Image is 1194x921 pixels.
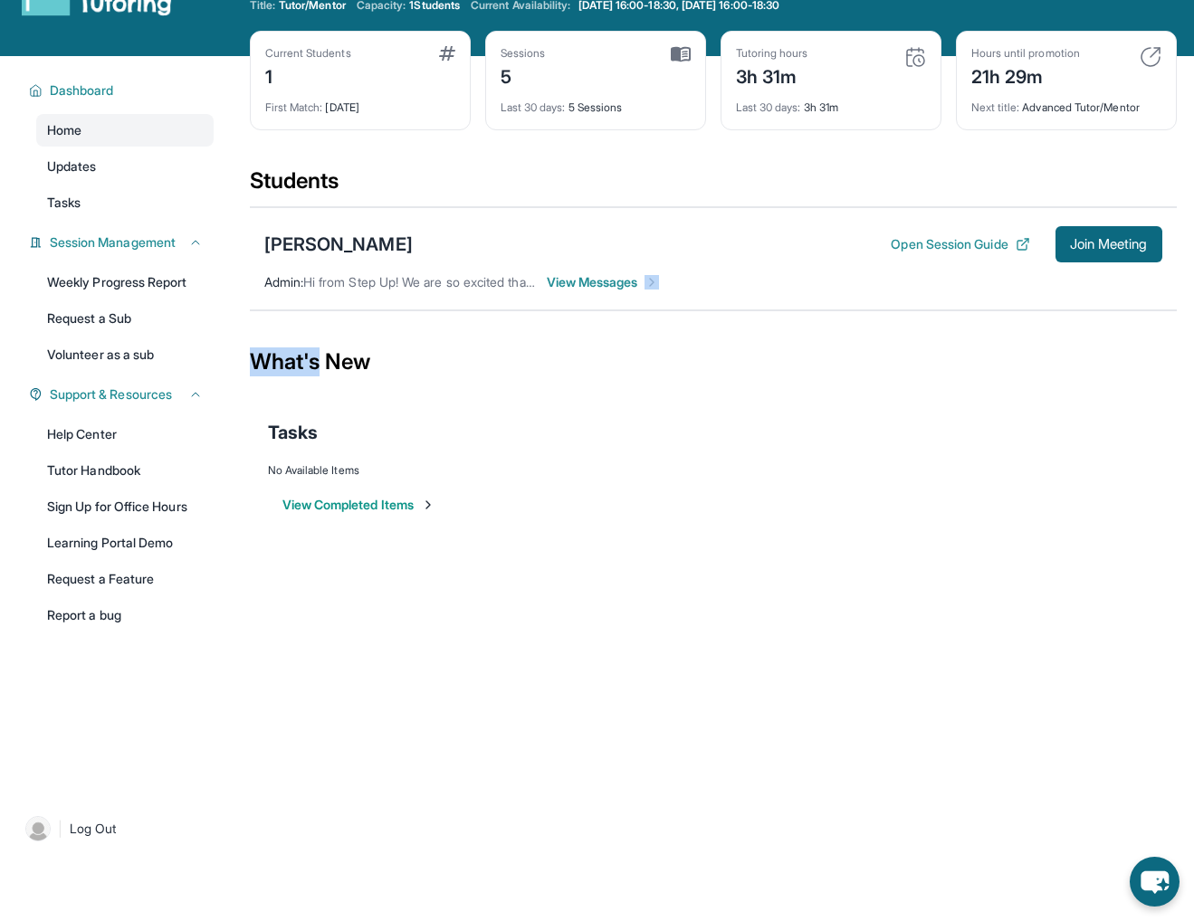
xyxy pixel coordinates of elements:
button: Dashboard [43,81,203,100]
span: Tasks [47,194,81,212]
a: Weekly Progress Report [36,266,214,299]
span: Last 30 days : [501,100,566,114]
img: Chevron-Right [645,275,659,290]
a: Home [36,114,214,147]
span: | [58,818,62,840]
div: 21h 29m [971,61,1080,90]
div: Tutoring hours [736,46,808,61]
a: Request a Sub [36,302,214,335]
a: Tutor Handbook [36,454,214,487]
img: card [671,46,691,62]
span: Admin : [264,274,303,290]
a: |Log Out [18,809,214,849]
a: Learning Portal Demo [36,527,214,559]
div: [DATE] [265,90,455,115]
span: Session Management [50,233,176,252]
span: Log Out [70,820,117,838]
a: Help Center [36,418,214,451]
img: card [1140,46,1161,68]
a: Sign Up for Office Hours [36,490,214,523]
img: card [439,46,455,61]
span: Tasks [268,420,318,445]
button: Support & Resources [43,385,203,404]
a: Updates [36,150,214,183]
span: Last 30 days : [736,100,801,114]
a: Volunteer as a sub [36,338,214,371]
img: user-img [25,816,51,841]
a: Tasks [36,186,214,219]
span: First Match : [265,100,323,114]
div: 1 [265,61,351,90]
div: 3h 31m [736,90,926,115]
img: card [904,46,926,68]
span: Support & Resources [50,385,172,404]
span: Updates [47,157,97,176]
button: chat-button [1130,857,1180,907]
span: Join Meeting [1070,239,1148,250]
span: Next title : [971,100,1020,114]
button: Join Meeting [1055,226,1162,262]
span: Dashboard [50,81,114,100]
button: Open Session Guide [891,235,1029,253]
div: 3h 31m [736,61,808,90]
div: Hours until promotion [971,46,1080,61]
a: Report a bug [36,599,214,631]
div: [PERSON_NAME] [264,232,413,257]
button: Session Management [43,233,203,252]
a: Request a Feature [36,563,214,595]
span: View Messages [547,273,660,291]
div: No Available Items [268,463,1159,478]
div: Current Students [265,46,351,61]
button: View Completed Items [282,496,435,514]
div: Sessions [501,46,546,61]
span: Home [47,121,81,139]
div: Students [250,166,1177,206]
div: 5 Sessions [501,90,691,115]
div: 5 [501,61,546,90]
div: Advanced Tutor/Mentor [971,90,1161,115]
div: What's New [250,322,1177,402]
